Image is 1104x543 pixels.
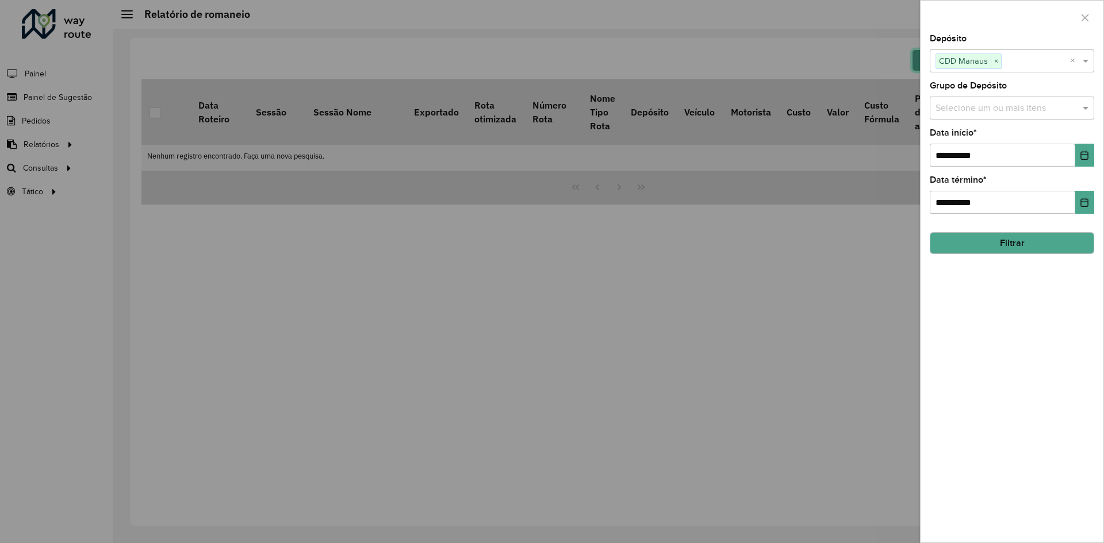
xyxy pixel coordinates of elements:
button: Choose Date [1075,144,1094,167]
label: Depósito [930,32,967,45]
label: Grupo de Depósito [930,79,1007,93]
span: CDD Manaus [936,54,991,68]
label: Data término [930,173,987,187]
button: Filtrar [930,232,1094,254]
label: Data início [930,126,977,140]
span: Clear all [1070,54,1080,68]
button: Choose Date [1075,191,1094,214]
span: × [991,55,1001,68]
